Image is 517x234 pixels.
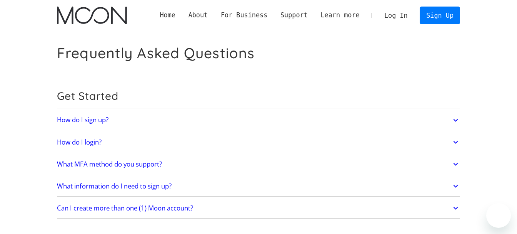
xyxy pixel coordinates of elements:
[378,7,414,24] a: Log In
[420,7,460,24] a: Sign Up
[57,178,460,194] a: What information do I need to sign up?
[153,10,182,20] a: Home
[57,160,162,168] h2: What MFA method do you support?
[188,10,208,20] div: About
[314,10,366,20] div: Learn more
[57,200,460,216] a: Can I create more than one (1) Moon account?
[57,112,460,128] a: How do I sign up?
[57,134,460,150] a: How do I login?
[57,182,172,190] h2: What information do I need to sign up?
[57,116,108,124] h2: How do I sign up?
[182,10,214,20] div: About
[280,10,308,20] div: Support
[57,156,460,172] a: What MFA method do you support?
[57,7,127,24] a: home
[486,203,511,228] iframe: Button to launch messaging window
[57,138,102,146] h2: How do I login?
[274,10,314,20] div: Support
[221,10,267,20] div: For Business
[57,7,127,24] img: Moon Logo
[57,204,193,212] h2: Can I create more than one (1) Moon account?
[57,44,255,62] h1: Frequently Asked Questions
[214,10,274,20] div: For Business
[57,89,460,103] h2: Get Started
[320,10,359,20] div: Learn more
